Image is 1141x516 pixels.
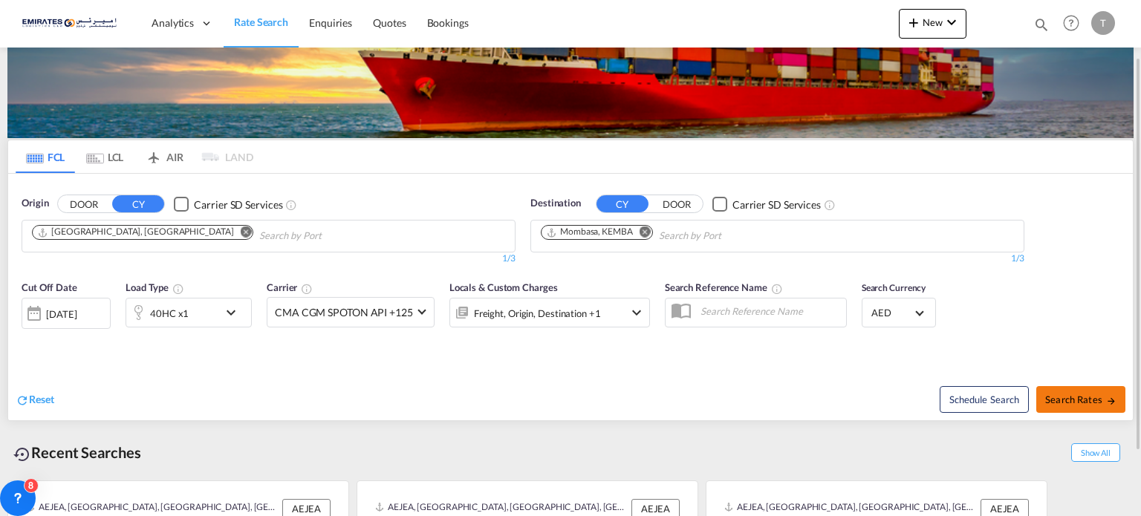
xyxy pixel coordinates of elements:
[134,140,194,173] md-tab-item: AIR
[1059,10,1091,37] div: Help
[427,16,469,29] span: Bookings
[1033,16,1050,33] md-icon: icon-magnify
[222,304,247,321] md-icon: icon-chevron-down
[22,252,516,265] div: 1/3
[16,140,75,173] md-tab-item: FCL
[899,9,966,39] button: icon-plus 400-fgNewicon-chevron-down
[230,226,253,241] button: Remove
[285,199,297,211] md-icon: Unchecked: Search for CY (Container Yard) services for all selected carriers.Checked : Search for...
[22,7,123,40] img: c67187802a5a11ec94275b5db69a26e6.png
[1106,396,1116,406] md-icon: icon-arrow-right
[546,226,633,238] div: Mombasa, KEMBA
[58,196,110,213] button: DOOR
[905,16,960,28] span: New
[22,196,48,211] span: Origin
[474,303,601,324] div: Freight Origin Destination Factory Stuffing
[1071,443,1120,462] span: Show All
[732,197,821,212] div: Carrier SD Services
[37,226,233,238] div: Jebel Ali, AEJEA
[546,226,636,238] div: Press delete to remove this chip.
[628,304,646,321] md-icon: icon-chevron-down
[940,386,1029,413] button: Note: By default Schedule search will only considerorigin ports, destination ports and cut off da...
[145,148,163,160] md-icon: icon-airplane
[530,196,581,211] span: Destination
[75,140,134,173] md-tab-item: LCL
[112,195,164,212] button: CY
[309,16,352,29] span: Enquiries
[301,283,313,295] md-icon: The selected Trucker/Carrierwill be displayed in the rate results If the rates are from another f...
[905,13,923,31] md-icon: icon-plus 400-fg
[22,298,111,329] div: [DATE]
[16,392,54,408] div: icon-refreshReset
[862,282,926,293] span: Search Currency
[1045,393,1116,405] span: Search Rates
[13,445,31,463] md-icon: icon-backup-restore
[630,226,652,241] button: Remove
[46,307,77,321] div: [DATE]
[1091,11,1115,35] div: T
[693,300,846,322] input: Search Reference Name
[1033,16,1050,39] div: icon-magnify
[449,281,558,293] span: Locals & Custom Charges
[530,252,1024,265] div: 1/3
[373,16,406,29] span: Quotes
[871,306,913,319] span: AED
[37,226,236,238] div: Press delete to remove this chip.
[7,436,147,469] div: Recent Searches
[870,302,928,324] md-select: Select Currency: د.إ AEDUnited Arab Emirates Dirham
[150,303,189,324] div: 40HC x1
[16,140,253,173] md-pagination-wrapper: Use the left and right arrow keys to navigate between tabs
[267,281,313,293] span: Carrier
[596,195,648,212] button: CY
[126,298,252,327] div: 40HC x1icon-chevron-down
[665,281,783,293] span: Search Reference Name
[1059,10,1084,36] span: Help
[194,197,282,212] div: Carrier SD Services
[29,393,54,405] span: Reset
[22,281,77,293] span: Cut Off Date
[152,16,194,30] span: Analytics
[651,196,703,213] button: DOOR
[172,283,184,295] md-icon: icon-information-outline
[1036,386,1125,413] button: Search Ratesicon-arrow-right
[771,283,783,295] md-icon: Your search will be saved by the below given name
[259,224,400,248] input: Chips input.
[943,13,960,31] md-icon: icon-chevron-down
[174,196,282,212] md-checkbox: Checkbox No Ink
[234,16,288,28] span: Rate Search
[659,224,800,248] input: Chips input.
[22,327,33,347] md-datepicker: Select
[712,196,821,212] md-checkbox: Checkbox No Ink
[30,221,406,248] md-chips-wrap: Chips container. Use arrow keys to select chips.
[824,199,836,211] md-icon: Unchecked: Search for CY (Container Yard) services for all selected carriers.Checked : Search for...
[8,174,1133,419] div: OriginDOOR CY Checkbox No InkUnchecked: Search for CY (Container Yard) services for all selected ...
[539,221,806,248] md-chips-wrap: Chips container. Use arrow keys to select chips.
[449,298,650,327] div: Freight Origin Destination Factory Stuffingicon-chevron-down
[16,393,29,407] md-icon: icon-refresh
[126,281,184,293] span: Load Type
[275,305,413,320] span: CMA CGM SPOTON API +125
